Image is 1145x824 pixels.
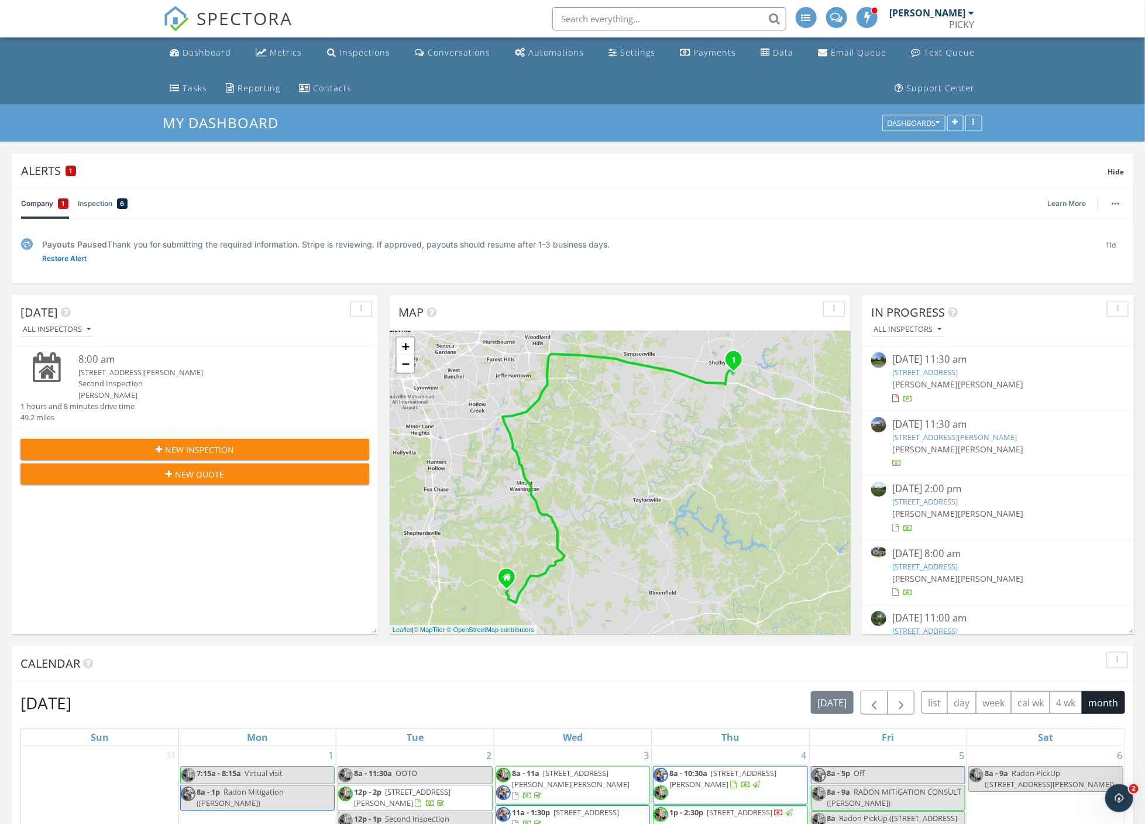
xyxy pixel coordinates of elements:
[641,746,651,765] a: Go to September 3, 2025
[879,729,896,746] a: Friday
[78,378,340,389] div: Second Inspection
[393,626,412,633] a: Leaflet
[813,42,891,64] a: Email Queue
[985,768,1114,789] span: Radon PickUp ([STREET_ADDRESS][PERSON_NAME])
[78,367,340,378] div: [STREET_ADDRESS][PERSON_NAME]
[484,746,494,765] a: Go to September 2, 2025
[811,691,854,714] button: [DATE]
[338,787,353,801] img: bf8274bfc87b4e28ab655cc270350d12_1_105_c.jpeg
[892,561,958,572] a: [STREET_ADDRESS]
[799,746,809,765] a: Go to September 4, 2025
[892,626,958,636] a: [STREET_ADDRESS]
[354,813,381,824] span: 12p - 1p
[197,6,293,30] span: SPECTORA
[70,167,73,175] span: 1
[921,691,948,714] button: list
[20,655,80,671] span: Calendar
[669,768,707,778] span: 8a - 10:30a
[947,691,976,714] button: day
[890,78,980,99] a: Support Center
[510,42,589,64] a: Automations (Advanced)
[163,6,189,32] img: The Best Home Inspection Software - Spectora
[1036,729,1056,746] a: Saturday
[20,412,135,423] div: 49.2 miles
[507,577,514,584] div: 137 Lawrence Lane, Coxs Creek KY 40013
[397,338,414,355] a: Zoom in
[957,746,967,765] a: Go to September 5, 2025
[245,768,283,778] span: Virtual visit
[985,768,1008,778] span: 8a - 9a
[42,253,87,265] a: Restore Alert
[871,611,1126,663] a: [DATE] 11:00 am [STREET_ADDRESS] [PERSON_NAME][PERSON_NAME]
[163,746,178,765] a: Go to August 31, 2025
[890,7,966,19] div: [PERSON_NAME]
[295,78,357,99] a: Contacts
[21,238,33,250] img: under-review-2fe708636b114a7f4b8d.svg
[197,787,284,808] span: Radon Mitigation ([PERSON_NAME])
[892,379,958,390] span: [PERSON_NAME]
[731,356,736,365] i: 1
[512,768,630,789] span: [STREET_ADDRESS][PERSON_NAME][PERSON_NAME]
[871,352,1126,404] a: [DATE] 11:30 am [STREET_ADDRESS] [PERSON_NAME][PERSON_NAME]
[354,768,392,778] span: 8a - 11:30a
[20,322,93,338] button: All Inspectors
[854,768,865,778] span: Off
[404,729,426,746] a: Tuesday
[1082,691,1125,714] button: month
[552,7,786,30] input: Search everything...
[888,691,915,715] button: Next month
[892,496,958,507] a: [STREET_ADDRESS]
[1105,784,1133,812] iframe: Intercom live chat
[812,768,826,782] img: prom25_9999_78.jpg
[827,787,851,797] span: 8a - 9a
[669,768,776,789] a: 8a - 10:30a [STREET_ADDRESS][PERSON_NAME]
[183,83,208,94] div: Tasks
[397,355,414,373] a: Zoom out
[1050,691,1082,714] button: 4 wk
[396,768,417,778] span: OOTO
[326,746,336,765] a: Go to September 1, 2025
[183,47,232,58] div: Dashboard
[861,691,888,715] button: Previous month
[871,547,1126,599] a: [DATE] 8:00 am [STREET_ADDRESS] [PERSON_NAME][PERSON_NAME]
[693,47,736,58] div: Payments
[669,768,776,789] span: [STREET_ADDRESS][PERSON_NAME]
[871,482,1126,534] a: [DATE] 2:00 pm [STREET_ADDRESS] [PERSON_NAME][PERSON_NAME]
[620,47,655,58] div: Settings
[512,768,630,801] a: 8a - 11a [STREET_ADDRESS][PERSON_NAME][PERSON_NAME]
[20,439,369,460] button: New Inspection
[496,807,511,822] img: prom25_9999_78.jpg
[675,42,741,64] a: Payments
[222,78,286,99] a: Reporting
[354,787,451,808] a: 12p - 2p [STREET_ADDRESS][PERSON_NAME]
[339,47,390,58] div: Inspections
[958,379,1023,390] span: [PERSON_NAME]
[654,785,668,800] img: bf8274bfc87b4e28ab655cc270350d12_1_105_c.jpeg
[604,42,660,64] a: Settings
[512,768,539,778] span: 8a - 11a
[892,444,958,455] span: [PERSON_NAME]
[121,198,125,210] span: 6
[78,352,340,367] div: 8:00 am
[892,611,1105,626] div: [DATE] 11:00 am
[245,729,270,746] a: Monday
[322,42,395,64] a: Inspections
[831,47,886,58] div: Email Queue
[976,691,1012,714] button: week
[78,188,128,219] a: Inspection
[553,807,619,818] span: [STREET_ADDRESS]
[871,547,886,558] img: 9537616%2Freports%2Fa5b21aec-e9f2-474b-a28f-850f52215486%2Fcover_photos%2FxrML5PrsBokHWynzMDPB%2F...
[871,352,886,368] img: streetview
[719,729,742,746] a: Thursday
[181,787,195,801] img: prom25_9999_78.jpg
[528,47,584,58] div: Automations
[197,768,241,778] span: 7:15a - 8:15a
[338,768,353,782] img: bf8274bfc87b4e28ab655cc270350d12_1_105_c.jpeg
[20,691,71,715] h2: [DATE]
[21,188,68,219] a: Company
[958,573,1023,584] span: [PERSON_NAME]
[20,304,58,320] span: [DATE]
[958,444,1023,455] span: [PERSON_NAME]
[20,352,369,423] a: 8:00 am [STREET_ADDRESS][PERSON_NAME] Second Inspection [PERSON_NAME] 1 hours and 8 minutes drive...
[166,78,212,99] a: Tasks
